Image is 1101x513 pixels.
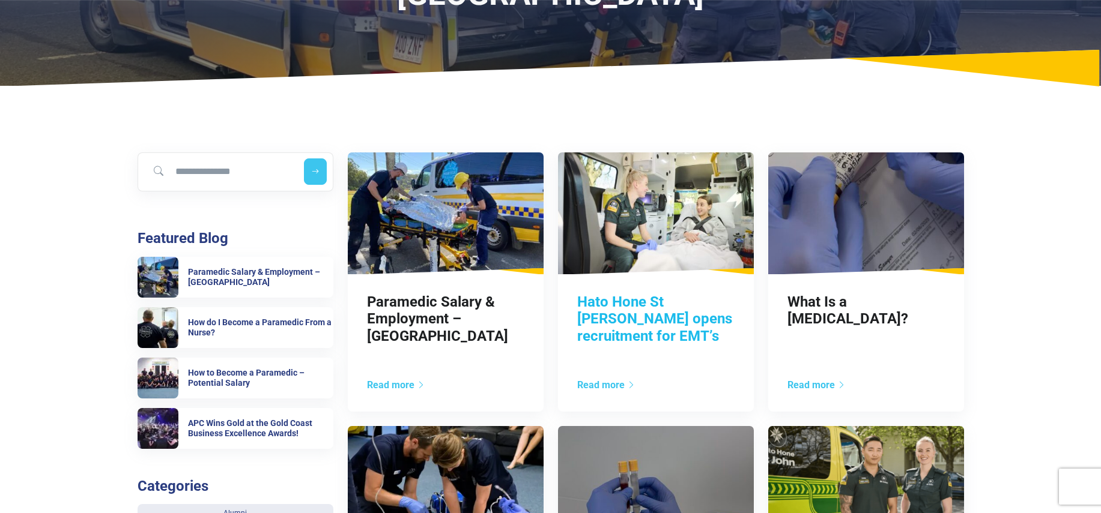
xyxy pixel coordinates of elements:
h6: APC Wins Gold at the Gold Coast Business Excellence Awards! [188,418,333,439]
a: How to Become a Paramedic – Potential Salary How to Become a Paramedic – Potential Salary [138,358,333,398]
a: APC Wins Gold at the Gold Coast Business Excellence Awards! APC Wins Gold at the Gold Coast Busin... [138,408,333,449]
a: Read more [367,379,425,391]
img: How do I Become a Paramedic From a Nurse? [138,307,178,348]
a: Read more [787,379,846,391]
img: APC Wins Gold at the Gold Coast Business Excellence Awards! [138,408,178,449]
a: Paramedic Salary & Employment – [GEOGRAPHIC_DATA] [367,293,508,345]
img: Paramedic Salary & Employment – Queensland [138,257,178,298]
a: Hato Hone St [PERSON_NAME] opens recruitment for EMT’s [577,293,732,345]
img: How to Become a Paramedic – Potential Salary [138,358,178,398]
a: Paramedic Salary & Employment – Queensland Paramedic Salary & Employment – [GEOGRAPHIC_DATA] [138,257,333,298]
img: What Is a Phlebotomist? [768,152,964,274]
img: Paramedic Salary & Employment – Queensland [348,152,544,274]
h6: How do I Become a Paramedic From a Nurse? [188,317,333,338]
h3: Featured Blog [138,230,333,247]
h3: Categories [138,478,333,495]
h6: How to Become a Paramedic – Potential Salary [188,368,333,388]
h6: Paramedic Salary & Employment – [GEOGRAPHIC_DATA] [188,267,333,287]
img: Hato Hone St John opens recruitment for EMT’s [558,152,754,274]
a: What Is a [MEDICAL_DATA]? [787,293,908,328]
input: Search for blog [143,158,294,185]
a: Read more [577,379,635,391]
a: How do I Become a Paramedic From a Nurse? How do I Become a Paramedic From a Nurse? [138,307,333,348]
